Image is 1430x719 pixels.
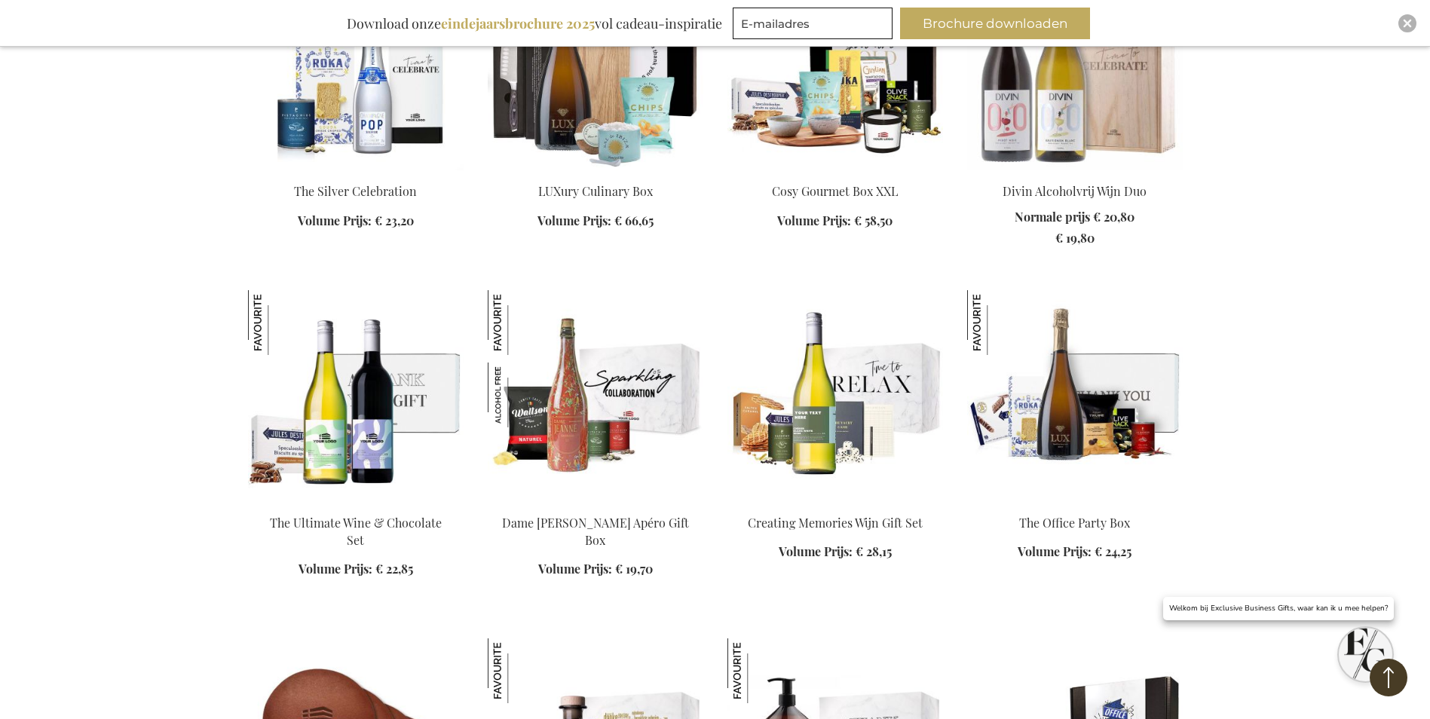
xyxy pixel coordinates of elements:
a: LUXury Culinary Box [488,164,703,179]
span: Volume Prijs: [298,213,372,228]
button: Brochure downloaden [900,8,1090,39]
a: Volume Prijs: € 24,25 [1018,543,1131,561]
a: Cosy Gourmet Box XXL [727,164,943,179]
span: € 19,70 [615,561,653,577]
span: € 22,85 [375,561,413,577]
a: Volume Prijs: € 58,50 [777,213,893,230]
span: € 24,25 [1095,543,1131,559]
img: The Ultimate Wine & Chocolate Set [248,290,464,501]
a: The Office Party Box [1019,515,1130,531]
a: Volume Prijs: € 28,15 [779,543,892,561]
a: Volume Prijs: € 23,20 [298,213,414,230]
span: Volume Prijs: [537,213,611,228]
img: Personalised White Wine [727,290,943,501]
a: Volume Prijs: € 22,85 [299,561,413,578]
img: The Ultimate Wine & Chocolate Set [248,290,313,355]
span: Volume Prijs: [299,561,372,577]
a: € 19,80 [1015,230,1135,247]
a: The Silver Celebration [248,164,464,179]
a: The Ultimate Wine & Chocolate Set The Ultimate Wine & Chocolate Set [248,495,464,509]
a: Dame Jeanne Biermocktail Apéro Gift Box Dame Jeanne Biermocktail Apéro Gift Box Dame Jeanne Bierm... [488,495,703,509]
a: Dame [PERSON_NAME] Apéro Gift Box [502,515,689,548]
a: Volume Prijs: € 19,70 [538,561,653,578]
img: Dame Jeanne Biermocktail Apéro Gift Box [488,290,553,355]
span: € 20,80 [1093,209,1135,225]
span: € 23,20 [375,213,414,228]
span: € 66,65 [614,213,654,228]
span: Volume Prijs: [777,213,851,228]
div: Download onze vol cadeau-inspiratie [340,8,729,39]
img: The Office Party Box [967,290,1183,501]
a: The Ultimate Wine & Chocolate Set [270,515,442,548]
div: Close [1398,14,1416,32]
a: Cosy Gourmet Box XXL [772,183,898,199]
img: Gepersonaliseerde Gin Tonic Prestige Set [488,638,553,703]
a: Personalised White Wine [727,495,943,509]
a: Divin Non-Alcoholic Wine Duo Divin Alcoholvrij Wijn Duo [967,164,1183,179]
form: marketing offers and promotions [733,8,897,44]
span: Volume Prijs: [1018,543,1092,559]
a: The Silver Celebration [294,183,417,199]
a: The Office Party Box The Office Party Box [967,495,1183,509]
span: Volume Prijs: [779,543,853,559]
span: € 19,80 [1055,230,1095,246]
span: € 28,15 [856,543,892,559]
img: The Office Party Box [967,290,1032,355]
a: Volume Prijs: € 66,65 [537,213,654,230]
img: The Gift Label Hand & Keuken Set [727,638,792,703]
a: LUXury Culinary Box [538,183,653,199]
a: Divin Alcoholvrij Wijn Duo [1003,183,1147,199]
img: Dame Jeanne Biermocktail Apéro Gift Box [488,363,553,427]
input: E-mailadres [733,8,893,39]
b: eindejaarsbrochure 2025 [441,14,595,32]
span: Normale prijs [1015,209,1090,225]
span: € 58,50 [854,213,893,228]
span: Volume Prijs: [538,561,612,577]
img: Close [1403,19,1412,28]
img: Dame Jeanne Biermocktail Apéro Gift Box [488,290,703,501]
a: Creating Memories Wijn Gift Set [748,515,923,531]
